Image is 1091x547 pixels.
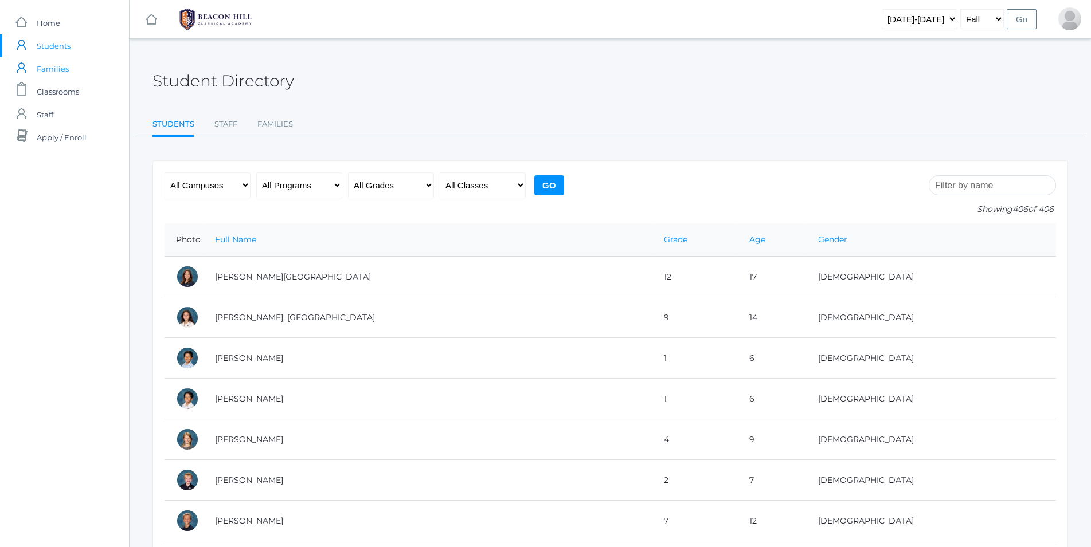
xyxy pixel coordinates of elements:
[152,113,194,137] a: Students
[652,501,738,541] td: 7
[929,203,1056,215] p: Showing of 406
[176,306,199,329] div: Phoenix Abdulla
[176,509,199,532] div: Cole Albanese
[176,265,199,288] div: Charlotte Abdulla
[807,338,1056,379] td: [DEMOGRAPHIC_DATA]
[807,460,1056,501] td: [DEMOGRAPHIC_DATA]
[37,34,71,57] span: Students
[652,379,738,419] td: 1
[807,297,1056,338] td: [DEMOGRAPHIC_DATA]
[215,234,256,245] a: Full Name
[204,460,652,501] td: [PERSON_NAME]
[204,338,652,379] td: [PERSON_NAME]
[173,5,259,34] img: BHCALogos-05-308ed15e86a5a0abce9b8dd61676a3503ac9727e845dece92d48e8588c001991.png
[204,379,652,419] td: [PERSON_NAME]
[807,501,1056,541] td: [DEMOGRAPHIC_DATA]
[652,297,738,338] td: 9
[176,428,199,451] div: Amelia Adams
[818,234,847,245] a: Gender
[749,234,765,245] a: Age
[738,460,807,501] td: 7
[807,419,1056,460] td: [DEMOGRAPHIC_DATA]
[664,234,687,245] a: Grade
[204,501,652,541] td: [PERSON_NAME]
[738,257,807,297] td: 17
[37,57,69,80] span: Families
[1058,7,1081,30] div: Alyssa Pedrick
[652,257,738,297] td: 12
[807,379,1056,419] td: [DEMOGRAPHIC_DATA]
[37,11,60,34] span: Home
[738,297,807,338] td: 14
[257,113,293,136] a: Families
[204,257,652,297] td: [PERSON_NAME][GEOGRAPHIC_DATA]
[176,347,199,369] div: Dominic Abrea
[152,72,294,90] h2: Student Directory
[176,469,199,491] div: Jack Adams
[738,379,807,419] td: 6
[534,175,564,195] input: Go
[652,338,738,379] td: 1
[1007,9,1037,29] input: Go
[652,419,738,460] td: 4
[738,501,807,541] td: 12
[165,223,204,257] th: Photo
[652,460,738,501] td: 2
[1012,204,1028,214] span: 406
[37,80,79,103] span: Classrooms
[214,113,237,136] a: Staff
[738,338,807,379] td: 6
[929,175,1056,195] input: Filter by name
[204,419,652,460] td: [PERSON_NAME]
[807,257,1056,297] td: [DEMOGRAPHIC_DATA]
[37,103,53,126] span: Staff
[738,419,807,460] td: 9
[37,126,87,149] span: Apply / Enroll
[204,297,652,338] td: [PERSON_NAME], [GEOGRAPHIC_DATA]
[176,387,199,410] div: Grayson Abrea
